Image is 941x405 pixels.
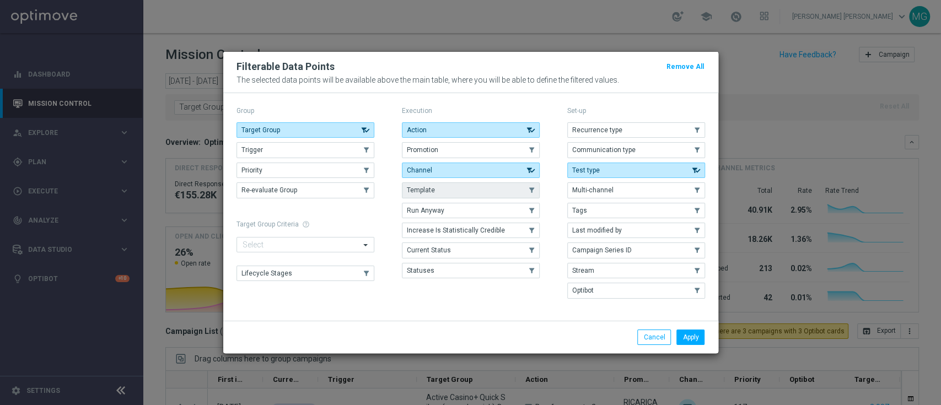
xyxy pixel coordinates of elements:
[402,263,540,278] button: Statuses
[402,242,540,258] button: Current Status
[572,246,632,254] span: Campaign Series ID
[567,142,705,158] button: Communication type
[236,266,374,281] button: Lifecycle Stages
[236,182,374,198] button: Re-evaluate Group
[407,126,427,134] span: Action
[572,166,600,174] span: Test type
[567,223,705,238] button: Last modified by
[241,146,263,154] span: Trigger
[407,246,451,254] span: Current Status
[402,122,540,138] button: Action
[402,182,540,198] button: Template
[402,106,540,115] p: Execution
[236,60,335,73] h2: Filterable Data Points
[572,267,594,274] span: Stream
[567,283,705,298] button: Optibot
[637,330,671,345] button: Cancel
[407,166,432,174] span: Channel
[402,223,540,238] button: Increase Is Statistically Credible
[572,186,614,194] span: Multi-channel
[241,269,292,277] span: Lifecycle Stages
[567,242,705,258] button: Campaign Series ID
[241,126,280,134] span: Target Group
[407,186,435,194] span: Template
[241,166,262,174] span: Priority
[236,220,374,228] h1: Target Group Criteria
[567,106,705,115] p: Set-up
[236,142,374,158] button: Trigger
[407,146,438,154] span: Promotion
[572,126,622,134] span: Recurrence type
[402,163,540,178] button: Channel
[572,207,587,214] span: Tags
[236,106,374,115] p: Group
[407,207,444,214] span: Run Anyway
[567,182,705,198] button: Multi-channel
[407,226,505,234] span: Increase Is Statistically Credible
[302,220,310,228] span: help_outline
[241,186,297,194] span: Re-evaluate Group
[572,226,622,234] span: Last modified by
[567,263,705,278] button: Stream
[402,142,540,158] button: Promotion
[572,287,594,294] span: Optibot
[236,122,374,138] button: Target Group
[236,75,705,84] p: The selected data points will be available above the main table, where you will be able to define...
[567,122,705,138] button: Recurrence type
[572,146,636,154] span: Communication type
[567,163,705,178] button: Test type
[402,203,540,218] button: Run Anyway
[236,163,374,178] button: Priority
[567,203,705,218] button: Tags
[676,330,705,345] button: Apply
[665,61,705,73] button: Remove All
[407,267,434,274] span: Statuses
